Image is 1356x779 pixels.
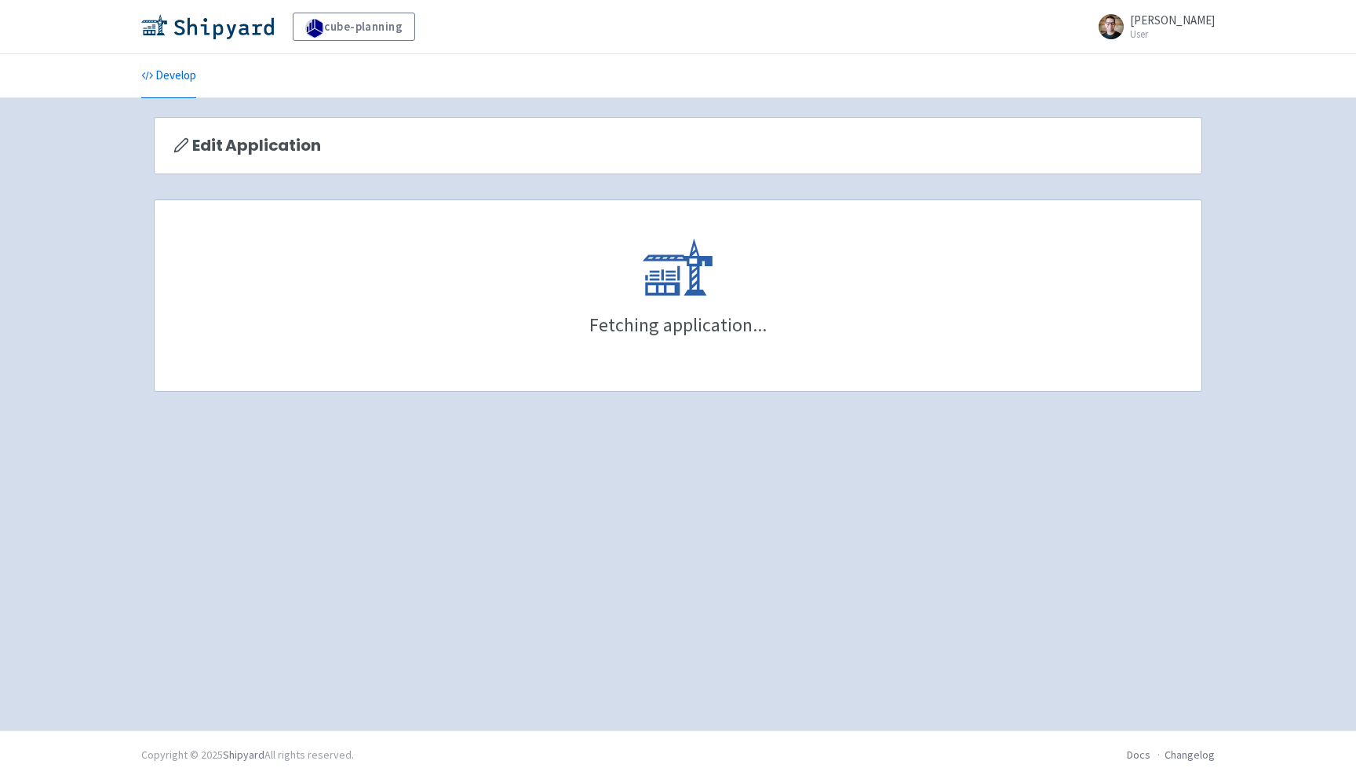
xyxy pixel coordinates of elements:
[223,748,264,762] a: Shipyard
[141,14,274,39] img: Shipyard logo
[1127,748,1150,762] a: Docs
[293,13,415,41] a: cube-planning
[141,54,196,98] a: Develop
[1165,748,1215,762] a: Changelog
[1130,29,1215,39] small: User
[1130,13,1215,27] span: [PERSON_NAME]
[589,316,767,335] div: Fetching application...
[1089,14,1215,39] a: [PERSON_NAME] User
[192,137,321,155] span: Edit Application
[141,747,354,763] div: Copyright © 2025 All rights reserved.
